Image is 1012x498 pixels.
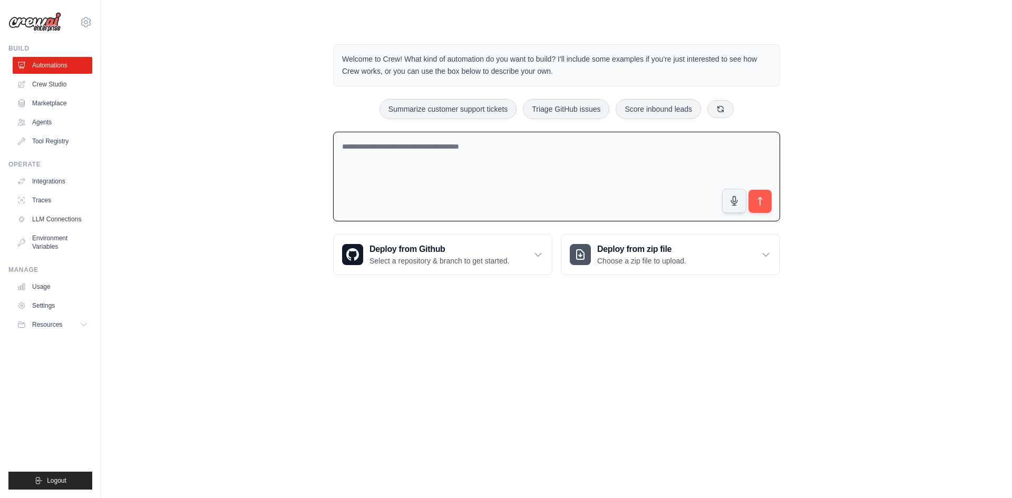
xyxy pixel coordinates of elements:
[47,476,66,485] span: Logout
[597,243,686,256] h3: Deploy from zip file
[8,44,92,53] div: Build
[13,133,92,150] a: Tool Registry
[13,230,92,255] a: Environment Variables
[8,160,92,169] div: Operate
[597,256,686,266] p: Choose a zip file to upload.
[8,472,92,490] button: Logout
[369,243,509,256] h3: Deploy from Github
[13,57,92,74] a: Automations
[13,316,92,333] button: Resources
[13,211,92,228] a: LLM Connections
[523,99,609,119] button: Triage GitHub issues
[369,256,509,266] p: Select a repository & branch to get started.
[8,266,92,274] div: Manage
[32,320,62,329] span: Resources
[13,278,92,295] a: Usage
[13,114,92,131] a: Agents
[13,173,92,190] a: Integrations
[13,95,92,112] a: Marketplace
[13,192,92,209] a: Traces
[13,297,92,314] a: Settings
[379,99,517,119] button: Summarize customer support tickets
[8,12,61,32] img: Logo
[13,76,92,93] a: Crew Studio
[342,53,771,77] p: Welcome to Crew! What kind of automation do you want to build? I'll include some examples if you'...
[616,99,701,119] button: Score inbound leads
